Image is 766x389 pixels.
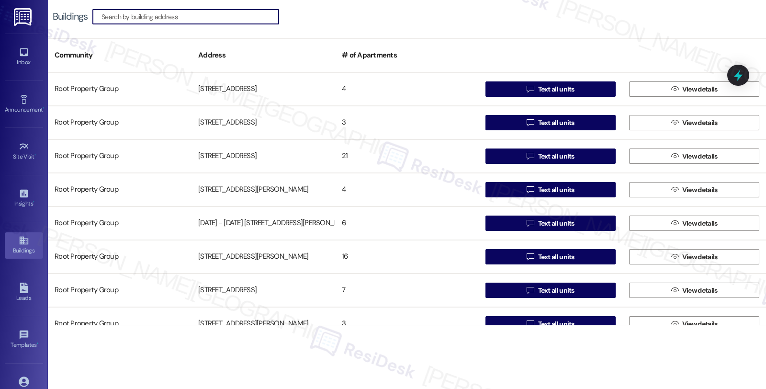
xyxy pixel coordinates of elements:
div: Root Property Group [48,113,191,132]
a: Site Visit • [5,138,43,164]
div: 7 [335,281,479,300]
a: Inbox [5,44,43,70]
i:  [527,186,534,194]
span: View details [682,286,718,296]
div: [STREET_ADDRESS] [191,113,335,132]
span: View details [682,218,718,229]
div: Community [48,44,191,67]
div: Root Property Group [48,80,191,99]
button: View details [629,115,759,130]
div: Buildings [53,11,88,22]
i:  [671,286,678,294]
i:  [527,320,534,328]
span: View details [682,252,718,262]
div: 4 [335,80,479,99]
button: View details [629,283,759,298]
span: • [43,105,44,112]
div: Root Property Group [48,214,191,233]
span: Text all units [538,84,574,94]
img: ResiDesk Logo [14,8,34,26]
span: View details [682,319,718,329]
div: 3 [335,113,479,132]
i:  [527,219,534,227]
i:  [527,119,534,126]
button: View details [629,149,759,164]
span: • [34,152,36,159]
i:  [671,186,678,194]
i:  [671,119,678,126]
button: View details [629,216,759,231]
span: Text all units [538,151,574,161]
span: View details [682,118,718,128]
div: # of Apartments [335,44,479,67]
button: View details [629,182,759,197]
span: • [37,340,38,347]
div: [STREET_ADDRESS] [191,80,335,99]
div: [STREET_ADDRESS][PERSON_NAME] [191,314,335,333]
div: [STREET_ADDRESS] [191,281,335,300]
button: Text all units [485,182,616,197]
a: Leads [5,280,43,306]
div: 21 [335,147,479,166]
button: Text all units [485,115,616,130]
span: View details [682,151,718,161]
div: [STREET_ADDRESS][PERSON_NAME] [191,247,335,266]
span: View details [682,185,718,195]
div: Root Property Group [48,314,191,333]
span: • [33,199,34,206]
span: Text all units [538,118,574,128]
button: View details [629,81,759,97]
i:  [527,152,534,160]
a: Insights • [5,185,43,211]
div: Address [191,44,335,67]
button: Text all units [485,249,616,264]
a: Buildings [5,232,43,258]
a: Templates • [5,327,43,353]
button: View details [629,316,759,332]
button: View details [629,249,759,264]
span: Text all units [538,252,574,262]
div: Root Property Group [48,247,191,266]
span: Text all units [538,319,574,329]
i:  [671,253,678,261]
span: Text all units [538,218,574,229]
span: View details [682,84,718,94]
i:  [671,320,678,328]
i:  [671,85,678,93]
button: Text all units [485,149,616,164]
button: Text all units [485,81,616,97]
div: [DATE] - [DATE] [STREET_ADDRESS][PERSON_NAME] [191,214,335,233]
button: Text all units [485,216,616,231]
button: Text all units [485,316,616,332]
div: Root Property Group [48,180,191,199]
div: 4 [335,180,479,199]
button: Text all units [485,283,616,298]
div: 6 [335,214,479,233]
input: Search by building address [101,10,279,23]
div: 3 [335,314,479,333]
div: Root Property Group [48,281,191,300]
span: Text all units [538,185,574,195]
i:  [671,219,678,227]
i:  [527,253,534,261]
div: 16 [335,247,479,266]
i:  [527,85,534,93]
span: Text all units [538,286,574,296]
i:  [527,286,534,294]
div: [STREET_ADDRESS][PERSON_NAME] [191,180,335,199]
i:  [671,152,678,160]
div: [STREET_ADDRESS] [191,147,335,166]
div: Root Property Group [48,147,191,166]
